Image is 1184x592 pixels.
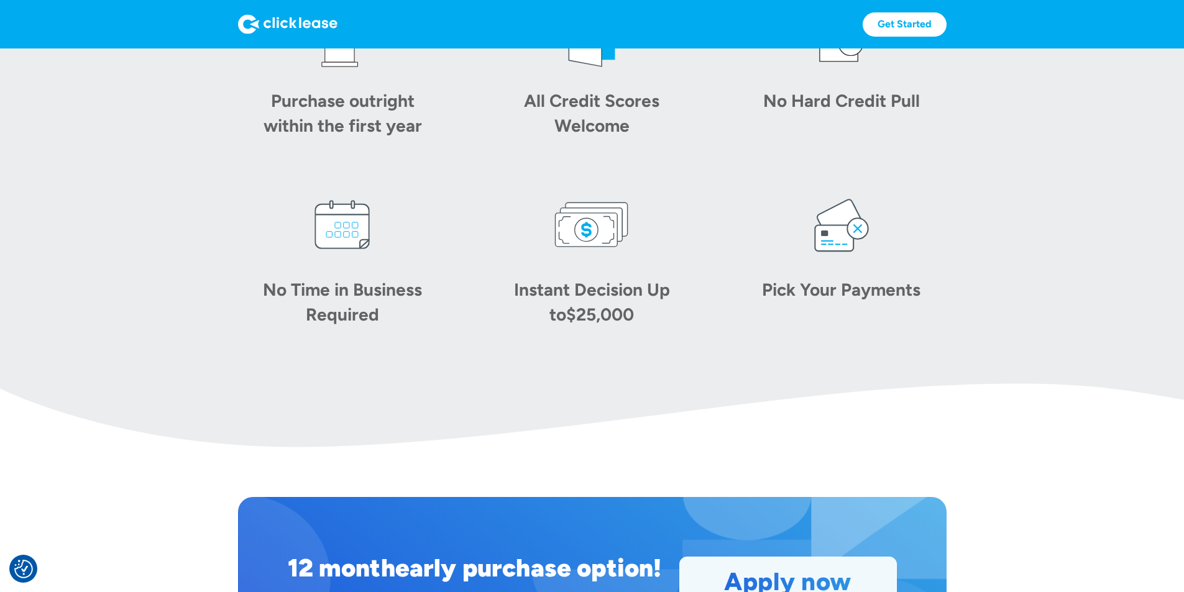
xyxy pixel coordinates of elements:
img: card icon [804,188,879,262]
div: No Time in Business Required [255,277,429,327]
img: Revisit consent button [14,560,33,578]
img: calendar icon [305,188,380,262]
div: Purchase outright within the first year [255,88,429,138]
div: $25,000 [566,304,634,325]
div: Pick Your Payments [755,277,929,302]
div: No Hard Credit Pull [755,88,929,113]
img: money icon [554,188,629,262]
div: All Credit Scores Welcome [505,88,679,138]
button: Consent Preferences [14,560,33,578]
img: Logo [238,14,337,34]
a: Get Started [863,12,947,37]
h1: 12 month [288,553,395,583]
div: Instant Decision Up to [514,279,670,325]
h1: early purchase option! [395,553,662,583]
